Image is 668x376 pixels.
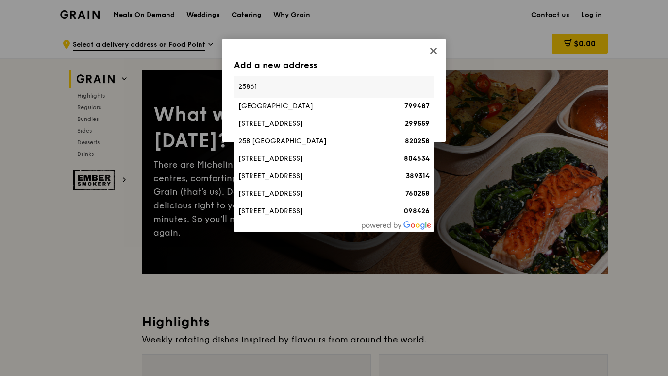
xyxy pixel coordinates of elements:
[238,189,382,199] div: [STREET_ADDRESS]
[234,58,434,72] div: Add a new address
[404,154,430,163] strong: 804634
[238,154,382,164] div: [STREET_ADDRESS]
[238,119,382,129] div: [STREET_ADDRESS]
[238,206,382,216] div: [STREET_ADDRESS]
[405,120,430,128] strong: 299559
[238,102,382,111] div: [GEOGRAPHIC_DATA]
[404,207,430,215] strong: 098426
[405,189,430,198] strong: 760258
[238,137,382,146] div: 258 [GEOGRAPHIC_DATA]
[406,172,430,180] strong: 389314
[238,171,382,181] div: [STREET_ADDRESS]
[404,102,430,110] strong: 799487
[362,221,432,230] img: powered-by-google.60e8a832.png
[405,137,430,145] strong: 820258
